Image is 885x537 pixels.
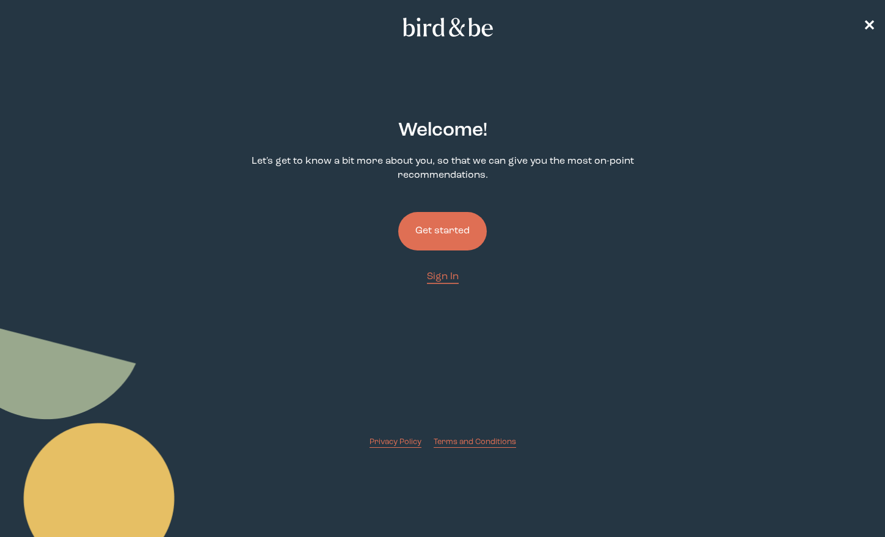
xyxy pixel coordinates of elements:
[863,16,875,38] a: ✕
[398,192,487,270] a: Get started
[231,155,654,183] p: Let's get to know a bit more about you, so that we can give you the most on-point recommendations.
[427,272,459,282] span: Sign In
[427,270,459,284] a: Sign In
[824,480,873,525] iframe: Gorgias live chat messenger
[434,438,516,446] span: Terms and Conditions
[398,212,487,250] button: Get started
[370,436,421,448] a: Privacy Policy
[370,438,421,446] span: Privacy Policy
[863,20,875,34] span: ✕
[398,117,487,145] h2: Welcome !
[434,436,516,448] a: Terms and Conditions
